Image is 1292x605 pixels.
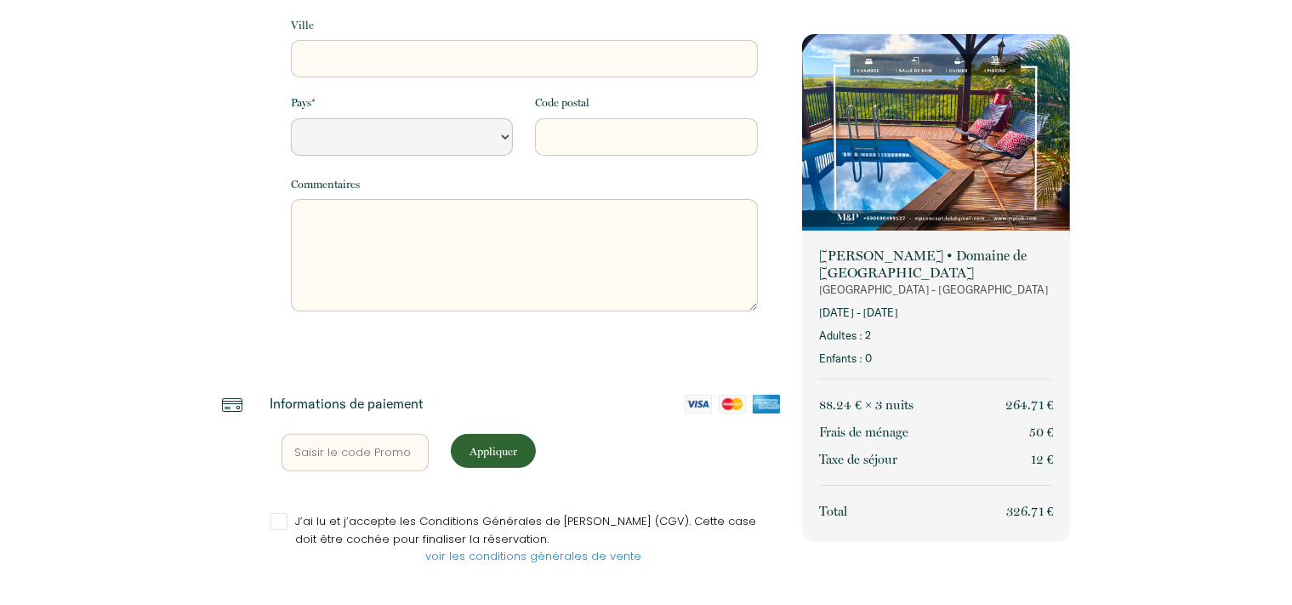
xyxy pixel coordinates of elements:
p: Appliquer [457,443,530,459]
label: Code postal [535,94,589,111]
p: 88.24 € × 3 nuit [819,395,914,415]
p: [DATE] - [DATE] [819,305,1053,321]
a: voir les conditions générales de vente [425,548,641,564]
p: [GEOGRAPHIC_DATA] - [GEOGRAPHIC_DATA] [819,282,1053,298]
p: [PERSON_NAME] • Domaine de [GEOGRAPHIC_DATA] [819,248,1053,282]
img: credit-card [222,395,242,415]
label: J’ai lu et j’accepte les Conditions Générales de [PERSON_NAME] (CGV). Cette case doit être cochée... [287,513,781,548]
img: visa-card [685,395,712,414]
p: 12 € [1031,449,1054,470]
p: Taxe de séjour [819,449,897,470]
img: amex [753,395,780,414]
span: 326.71 € [1006,504,1054,519]
img: rental-image [802,34,1070,235]
img: mastercard [719,395,746,414]
select: Default select example [291,118,513,156]
button: Appliquer [451,434,536,468]
p: Adultes : 2 [819,328,1053,344]
label: Ville [291,17,314,34]
p: Informations de paiement [270,395,424,412]
span: s [908,397,914,413]
input: Saisir le code Promo [282,434,430,471]
p: 264.71 € [1005,395,1054,415]
p: Enfants : 0 [819,351,1053,367]
p: Frais de ménage [819,422,908,442]
label: Commentaires [291,176,360,193]
label: Pays [291,94,316,111]
p: 50 € [1029,422,1054,442]
span: Total [819,504,847,519]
